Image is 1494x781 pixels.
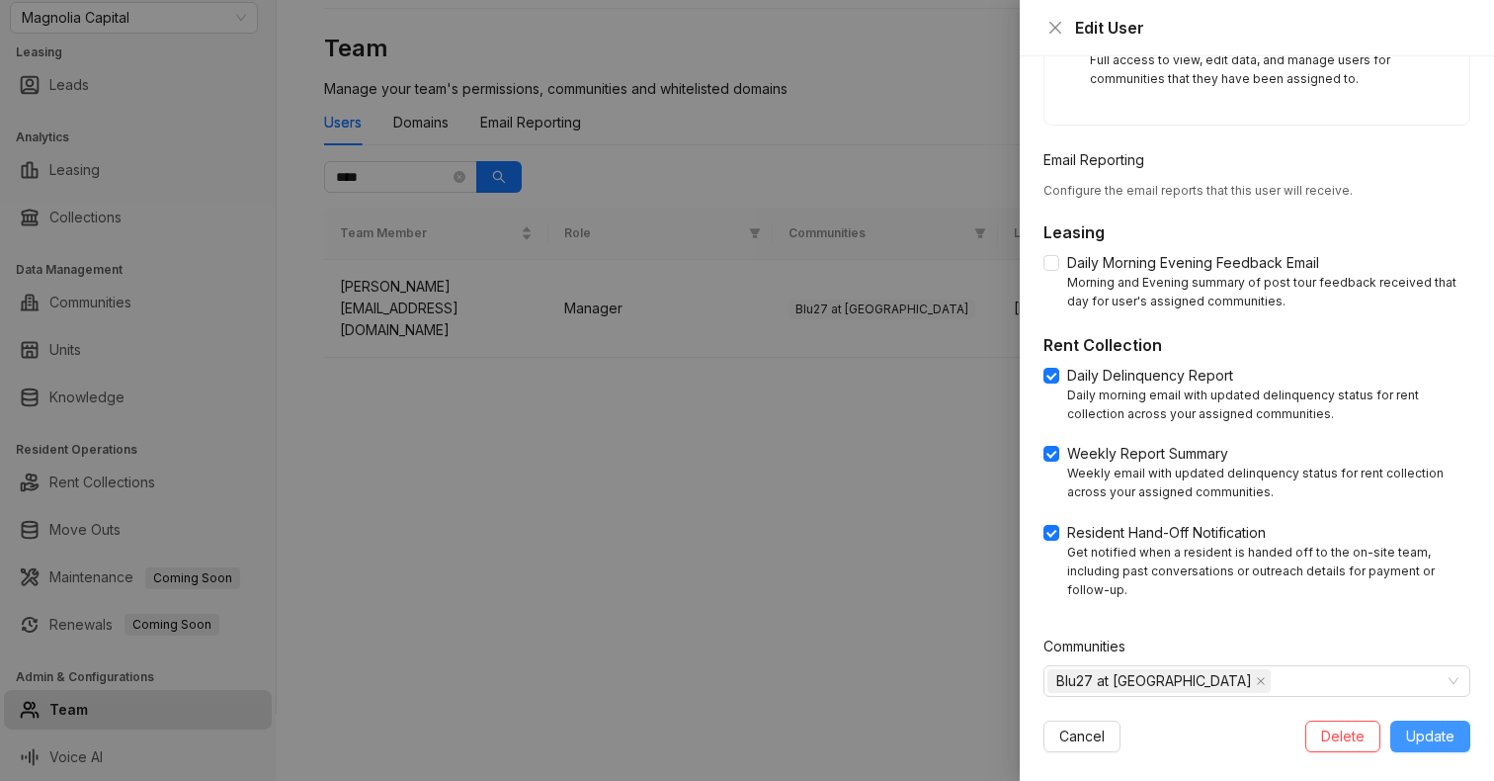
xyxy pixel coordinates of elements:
[1043,16,1067,40] button: Close
[1047,669,1271,693] span: Blu27 at Edgewater
[1305,721,1380,752] button: Delete
[1043,636,1138,657] label: Communities
[1059,443,1236,465] span: Weekly Report Summary
[1256,676,1266,686] span: close
[1321,726,1365,747] span: Delete
[1043,149,1157,171] label: Email Reporting
[1043,721,1120,752] button: Cancel
[1067,465,1470,502] div: Weekly email with updated delinquency status for rent collection across your assigned communities.
[1067,544,1470,600] div: Get notified when a resident is handed off to the on-site team, including past conversations or o...
[1056,670,1252,692] span: Blu27 at [GEOGRAPHIC_DATA]
[1059,252,1327,274] span: Daily Morning Evening Feedback Email
[1059,365,1241,387] span: Daily Delinquency Report
[1390,721,1470,752] button: Update
[1043,333,1470,357] h5: Rent Collection
[1059,726,1105,747] span: Cancel
[1047,20,1063,36] span: close
[1043,183,1353,198] span: Configure the email reports that this user will receive.
[1406,726,1454,747] span: Update
[1059,522,1274,544] span: Resident Hand-Off Notification
[1067,387,1470,424] div: Daily morning email with updated delinquency status for rent collection across your assigned comm...
[1043,220,1470,244] h5: Leasing
[1090,51,1446,89] div: Full access to view, edit data, and manage users for communities that they have been assigned to.
[1075,16,1470,40] div: Edit User
[1067,274,1470,311] div: Morning and Evening summary of post tour feedback received that day for user's assigned communities.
